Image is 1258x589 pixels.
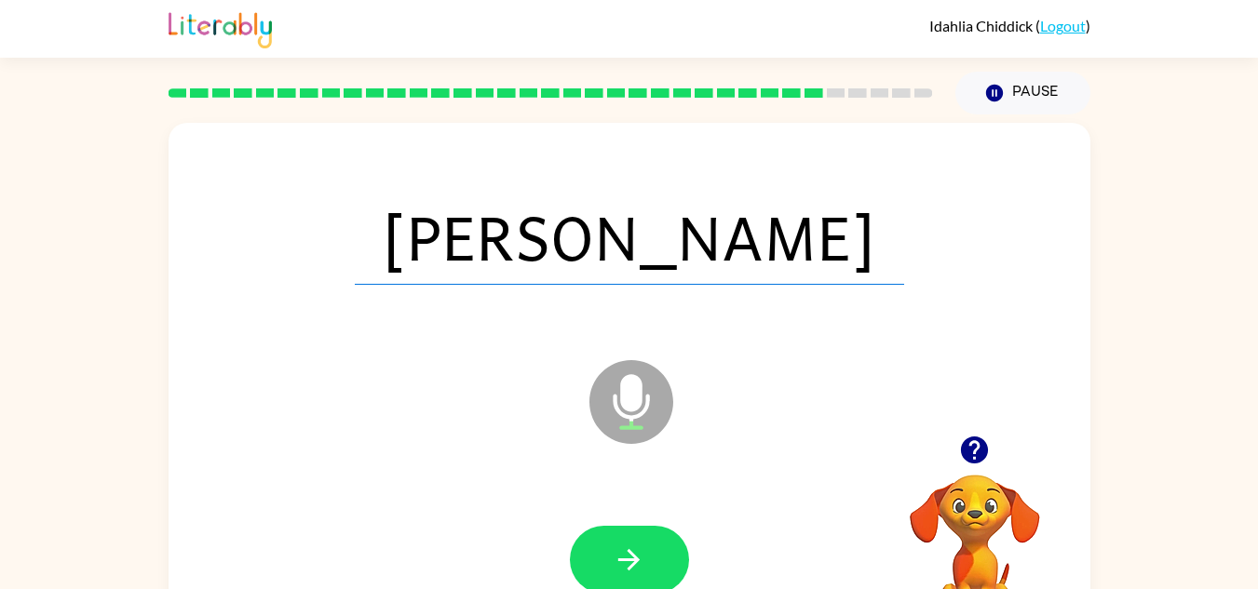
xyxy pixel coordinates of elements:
img: Literably [169,7,272,48]
span: Idahlia Chiddick [929,17,1035,34]
button: Pause [955,72,1090,114]
span: [PERSON_NAME] [355,188,904,285]
div: ( ) [929,17,1090,34]
a: Logout [1040,17,1086,34]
